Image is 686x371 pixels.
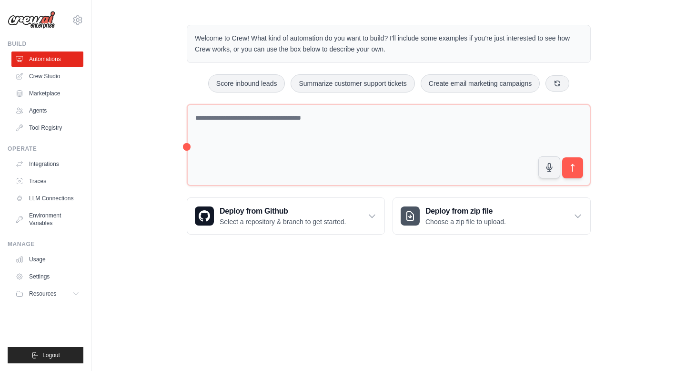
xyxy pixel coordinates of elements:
[8,240,83,248] div: Manage
[11,286,83,301] button: Resources
[42,351,60,359] span: Logout
[8,11,55,29] img: Logo
[11,156,83,172] a: Integrations
[8,347,83,363] button: Logout
[11,252,83,267] a: Usage
[8,40,83,48] div: Build
[291,74,414,93] button: Summarize customer support tickets
[8,145,83,153] div: Operate
[11,86,83,101] a: Marketplace
[11,103,83,118] a: Agents
[208,74,285,93] button: Score inbound leads
[11,174,83,189] a: Traces
[29,290,56,298] span: Resources
[11,208,83,231] a: Environment Variables
[421,74,540,93] button: Create email marketing campaigns
[425,206,506,217] h3: Deploy from zip file
[425,217,506,227] p: Choose a zip file to upload.
[220,217,346,227] p: Select a repository & branch to get started.
[220,206,346,217] h3: Deploy from Github
[11,120,83,135] a: Tool Registry
[195,33,583,55] p: Welcome to Crew! What kind of automation do you want to build? I'll include some examples if you'...
[11,269,83,284] a: Settings
[11,69,83,84] a: Crew Studio
[11,52,83,67] a: Automations
[11,191,83,206] a: LLM Connections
